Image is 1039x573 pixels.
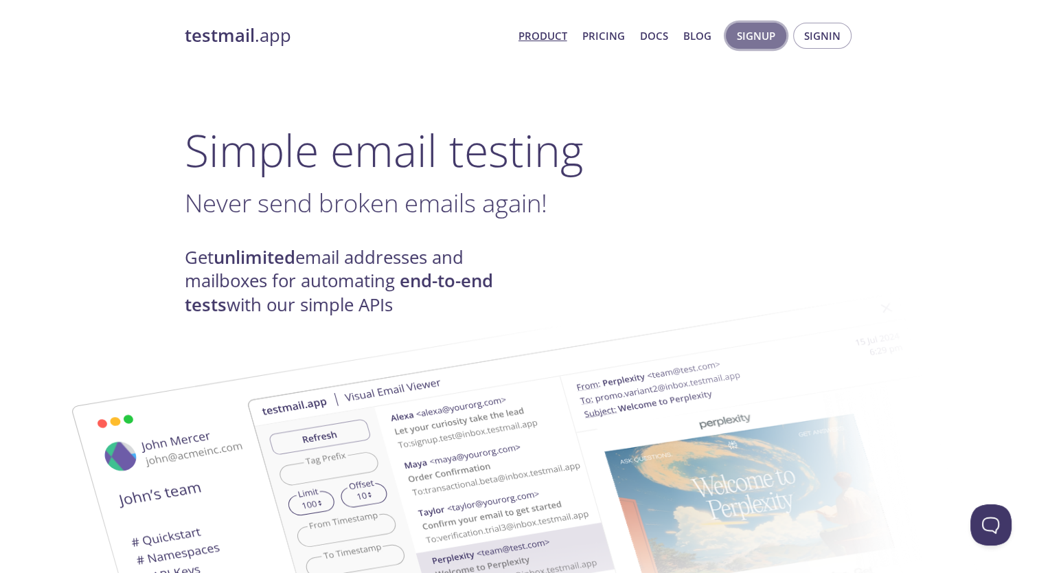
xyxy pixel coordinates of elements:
span: Never send broken emails again! [185,186,547,220]
a: Blog [683,27,711,45]
button: Signup [726,23,786,49]
span: Signin [804,27,841,45]
iframe: Help Scout Beacon - Open [970,504,1012,546]
h1: Simple email testing [185,124,855,177]
span: Signup [737,27,775,45]
a: testmail.app [185,24,507,47]
a: Product [518,27,567,45]
strong: unlimited [214,245,295,269]
button: Signin [793,23,852,49]
a: Pricing [582,27,625,45]
strong: testmail [185,23,255,47]
h4: Get email addresses and mailboxes for automating with our simple APIs [185,246,520,317]
strong: end-to-end tests [185,269,493,316]
a: Docs [640,27,668,45]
